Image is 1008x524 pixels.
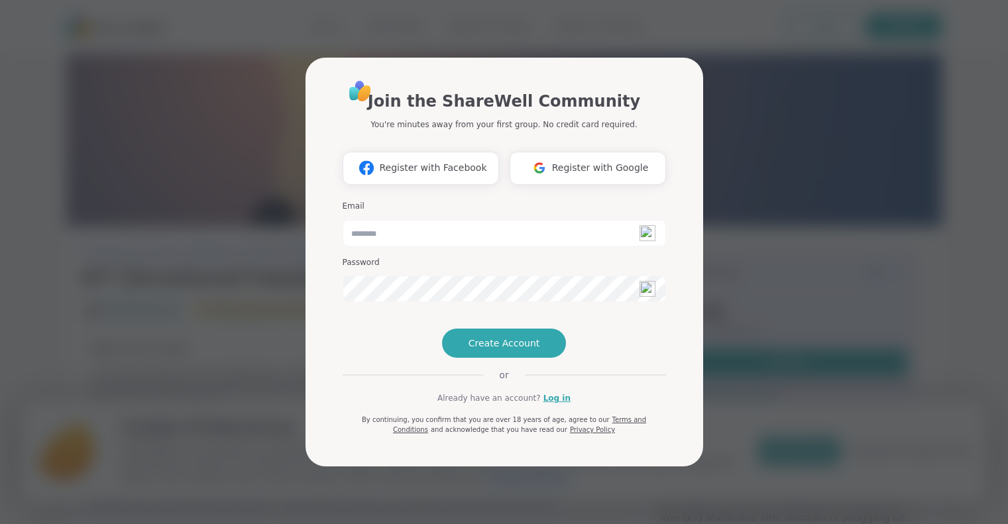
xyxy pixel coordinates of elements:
[370,119,637,131] p: You're minutes away from your first group. No credit card required.
[362,416,610,423] span: By continuing, you confirm that you are over 18 years of age, agree to our
[527,156,552,180] img: ShareWell Logomark
[640,225,655,241] img: npw-badge-icon-locked.svg
[437,392,541,404] span: Already have an account?
[469,337,540,350] span: Create Account
[442,329,567,358] button: Create Account
[552,161,649,175] span: Register with Google
[510,152,666,185] button: Register with Google
[354,156,379,180] img: ShareWell Logomark
[483,368,524,382] span: or
[345,76,375,106] img: ShareWell Logo
[343,152,499,185] button: Register with Facebook
[431,426,567,433] span: and acknowledge that you have read our
[570,426,615,433] a: Privacy Policy
[640,281,655,297] img: npw-badge-icon-locked.svg
[368,89,640,113] h1: Join the ShareWell Community
[379,161,486,175] span: Register with Facebook
[343,257,666,268] h3: Password
[543,392,571,404] a: Log in
[343,201,666,212] h3: Email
